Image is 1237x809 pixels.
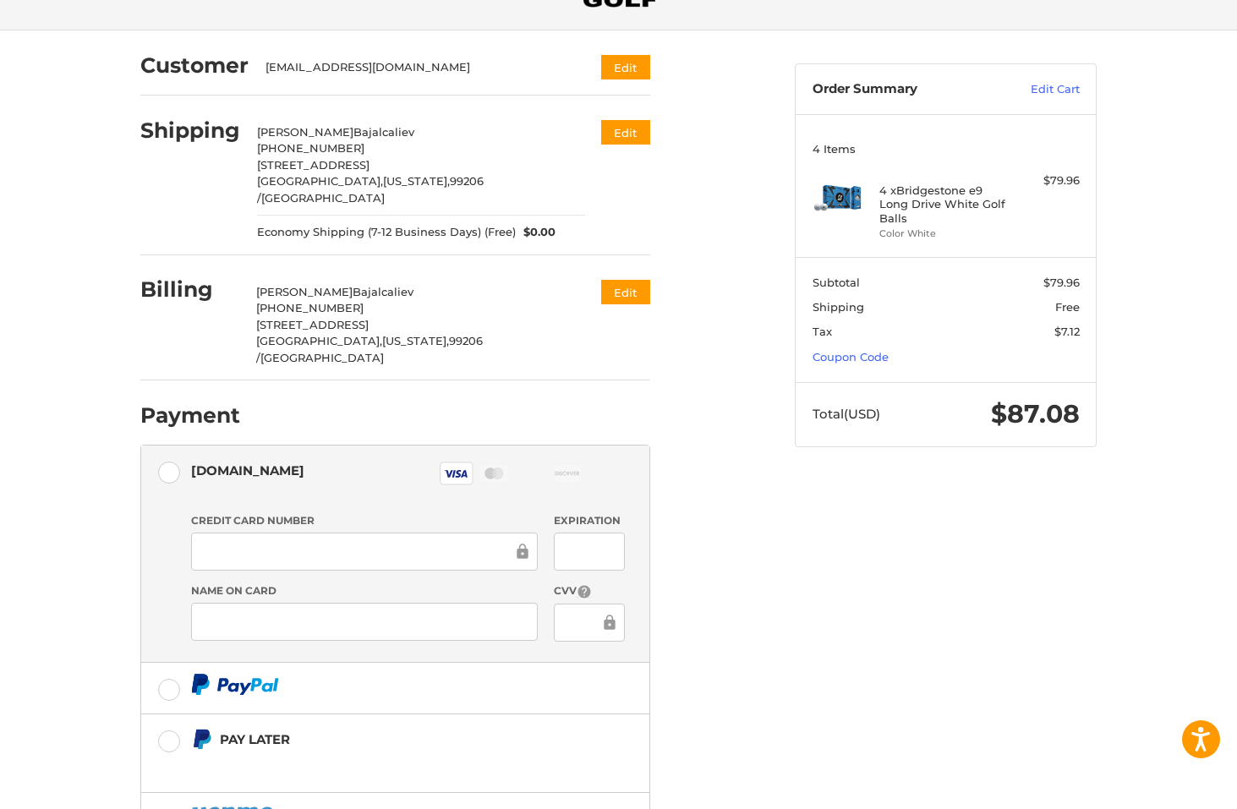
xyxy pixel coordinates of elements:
[257,125,353,139] span: [PERSON_NAME]
[601,120,650,145] button: Edit
[601,280,650,304] button: Edit
[257,174,383,188] span: [GEOGRAPHIC_DATA],
[1055,300,1080,314] span: Free
[1013,172,1080,189] div: $79.96
[140,118,240,144] h2: Shipping
[256,285,353,298] span: [PERSON_NAME]
[220,725,544,753] div: Pay Later
[813,142,1080,156] h3: 4 Items
[191,757,545,772] iframe: PayPal Message 1
[257,158,369,172] span: [STREET_ADDRESS]
[191,729,212,750] img: Pay Later icon
[813,276,860,289] span: Subtotal
[554,583,624,599] label: CVV
[554,513,624,528] label: Expiration
[257,141,364,155] span: [PHONE_NUMBER]
[1054,325,1080,338] span: $7.12
[353,285,413,298] span: Bajalcaliev
[191,513,538,528] label: Credit Card Number
[382,334,449,347] span: [US_STATE],
[601,55,650,79] button: Edit
[265,59,569,76] div: [EMAIL_ADDRESS][DOMAIN_NAME]
[260,351,384,364] span: [GEOGRAPHIC_DATA]
[516,224,556,241] span: $0.00
[191,456,304,484] div: [DOMAIN_NAME]
[191,674,279,695] img: PayPal icon
[140,276,239,303] h2: Billing
[813,300,864,314] span: Shipping
[256,334,382,347] span: [GEOGRAPHIC_DATA],
[353,125,414,139] span: Bajalcaliev
[1043,276,1080,289] span: $79.96
[256,318,369,331] span: [STREET_ADDRESS]
[140,402,240,429] h2: Payment
[256,334,483,364] span: 99206 /
[191,583,538,599] label: Name on Card
[256,301,364,314] span: [PHONE_NUMBER]
[994,81,1080,98] a: Edit Cart
[1097,763,1237,809] iframe: Google Customer Reviews
[991,398,1080,429] span: $87.08
[261,191,385,205] span: [GEOGRAPHIC_DATA]
[879,183,1009,225] h4: 4 x Bridgestone e9 Long Drive White Golf Balls
[813,81,994,98] h3: Order Summary
[383,174,450,188] span: [US_STATE],
[813,350,889,364] a: Coupon Code
[257,224,516,241] span: Economy Shipping (7-12 Business Days) (Free)
[813,325,832,338] span: Tax
[813,406,880,422] span: Total (USD)
[879,227,1009,241] li: Color White
[257,174,484,205] span: 99206 /
[140,52,249,79] h2: Customer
